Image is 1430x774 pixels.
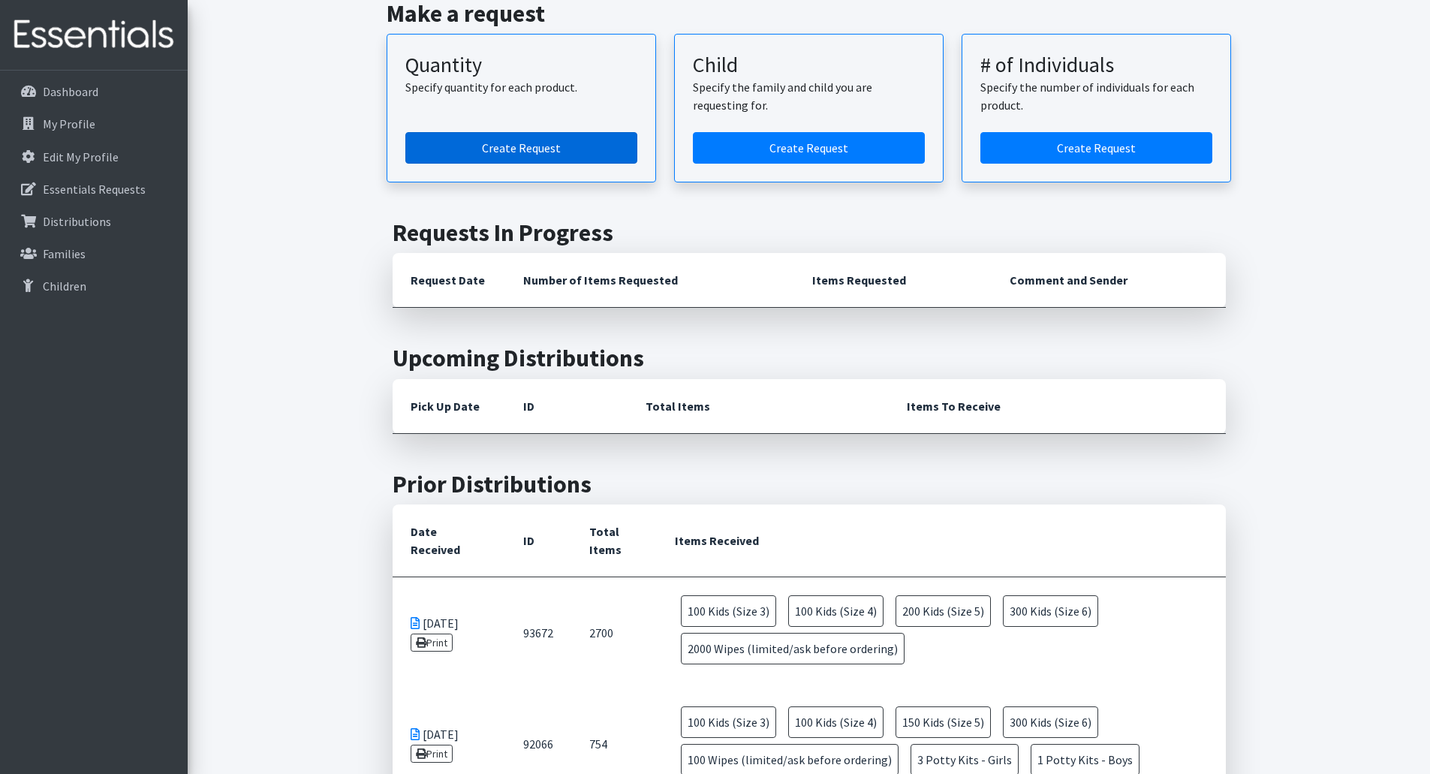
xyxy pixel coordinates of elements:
span: 150 Kids (Size 5) [896,706,991,738]
span: 100 Kids (Size 4) [788,706,884,738]
h3: Child [693,53,925,78]
h3: # of Individuals [980,53,1212,78]
span: 100 Kids (Size 3) [681,595,776,627]
a: Children [6,271,182,301]
p: Specify the number of individuals for each product. [980,78,1212,114]
a: Families [6,239,182,269]
span: 100 Kids (Size 3) [681,706,776,738]
span: 200 Kids (Size 5) [896,595,991,627]
a: My Profile [6,109,182,139]
th: Items Received [657,504,1226,577]
a: Create a request by number of individuals [980,132,1212,164]
a: Essentials Requests [6,174,182,204]
a: Print [411,634,453,652]
span: 300 Kids (Size 6) [1003,595,1098,627]
a: Edit My Profile [6,142,182,172]
h2: Upcoming Distributions [393,344,1226,372]
h2: Requests In Progress [393,218,1226,247]
p: Specify the family and child you are requesting for. [693,78,925,114]
a: Create a request for a child or family [693,132,925,164]
th: Items To Receive [889,379,1226,434]
td: 2700 [571,577,657,689]
p: Dashboard [43,84,98,99]
h3: Quantity [405,53,637,78]
th: Number of Items Requested [505,253,795,308]
a: Create a request by quantity [405,132,637,164]
p: Edit My Profile [43,149,119,164]
th: Total Items [628,379,889,434]
p: My Profile [43,116,95,131]
a: Distributions [6,206,182,236]
span: 100 Kids (Size 4) [788,595,884,627]
td: 93672 [505,577,571,689]
p: Essentials Requests [43,182,146,197]
p: Families [43,246,86,261]
p: Specify quantity for each product. [405,78,637,96]
th: Comment and Sender [992,253,1225,308]
p: Distributions [43,214,111,229]
th: ID [505,379,628,434]
th: Date Received [393,504,505,577]
th: Pick Up Date [393,379,505,434]
th: Items Requested [794,253,992,308]
p: Children [43,279,86,294]
a: Print [411,745,453,763]
td: [DATE] [393,577,505,689]
th: Total Items [571,504,657,577]
th: ID [505,504,571,577]
h2: Prior Distributions [393,470,1226,498]
a: Dashboard [6,77,182,107]
span: 300 Kids (Size 6) [1003,706,1098,738]
img: HumanEssentials [6,10,182,60]
span: 2000 Wipes (limited/ask before ordering) [681,633,905,664]
th: Request Date [393,253,505,308]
